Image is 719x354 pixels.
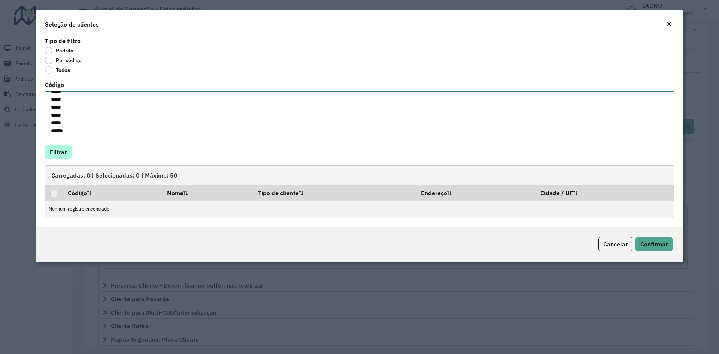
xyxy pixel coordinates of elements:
[45,57,82,64] label: Por código
[45,165,674,185] div: Carregadas: 0 | Selecionadas: 0 | Máximo: 50
[640,240,668,248] span: Confirmar
[666,21,672,27] em: Fechar
[416,185,536,200] th: Endereço
[45,145,72,159] button: Filtrar
[45,201,674,218] td: Nenhum registro encontrado
[253,185,416,200] th: Tipo de cliente
[45,20,99,29] h4: Seleção de clientes
[45,47,73,54] label: Padrão
[603,240,628,248] span: Cancelar
[45,80,64,89] label: Código
[45,66,70,74] label: Todos
[664,19,674,29] button: Close
[63,185,161,200] th: Código
[162,185,253,200] th: Nome
[598,237,632,251] button: Cancelar
[635,237,673,251] button: Confirmar
[536,185,674,200] th: Cidade / UF
[45,36,81,45] label: Tipo de filtro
